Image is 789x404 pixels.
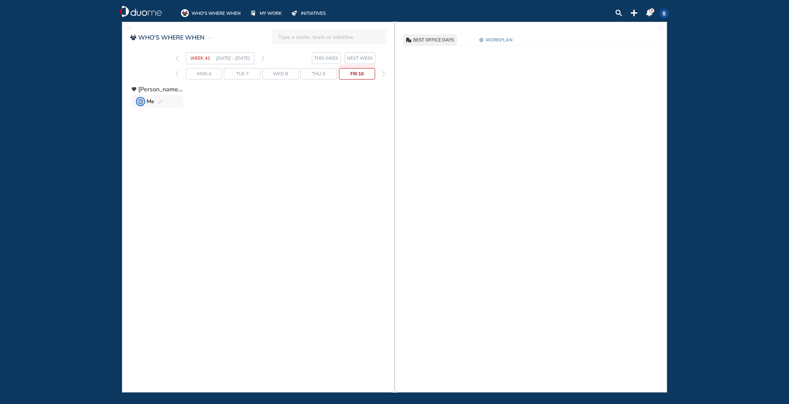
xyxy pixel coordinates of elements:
img: mywork-off.f8bf6c09.svg [251,11,256,16]
a: MY WORK [249,9,282,17]
span: Mon 6 [197,70,211,78]
div: day navigation [176,68,387,80]
img: whoswherewhen-on.f71bec3a.svg [181,9,189,17]
div: week navigation [176,52,265,64]
div: initiatives-off [290,9,298,17]
button: office-blackBEST OFFICE DAYS [403,34,457,46]
div: search-lens [615,10,622,16]
img: settings-cog-6184ad.784f45ff.svg [479,38,484,42]
img: thin-left-arrow-grey.f0cbfd8f.svg [176,71,179,77]
span: Me [147,98,154,105]
img: fullwidthpage.7645317a.svg [125,25,131,31]
div: duome-logo-whitelogo [120,6,162,17]
div: day Wed [262,68,299,80]
span: Thu 9 [312,70,325,78]
div: day Thu [300,68,337,80]
div: heart-black [132,87,136,92]
a: INITIATIVES [290,9,326,17]
img: fullwidthpage.7645317a.svg [658,25,664,31]
img: thin-left-arrow-grey.f0cbfd8f.svg [176,55,179,61]
img: initiatives-off.b77ef7b9.svg [291,11,297,16]
img: thin-right-arrow-grey.874f3e01.svg [261,55,265,61]
div: whoswherewhen-on [181,9,189,17]
div: day Fri selected [339,68,375,80]
div: office-black [406,38,411,43]
span: MY WORK [260,10,282,17]
input: Type a name, team or initiative [278,29,384,45]
div: fullwidthpage [125,25,131,31]
span: WEEK 41 [190,54,216,62]
img: plus-topbar.b126d2c6.svg [631,10,637,16]
button: next week [345,52,375,64]
div: back day [176,68,177,80]
span: Fri 10 [350,70,364,78]
img: heart-black.4c634c71.svg [132,87,136,92]
div: forward day [380,68,387,80]
img: duome-logo-whitelogo.b0ca3abf.svg [120,6,162,17]
img: pen-edit.0ace1a30.svg [158,100,163,105]
span: WHO'S WHERE WHEN [192,10,241,17]
span: INITIATIVES [301,10,326,17]
span: WORKPLAN [486,36,513,44]
div: whoswherewhen-red-on [130,34,136,41]
div: fullwidthpage [658,25,664,31]
img: search-lens.23226280.svg [615,10,622,16]
img: whoswherewhen-red-on.68b911c1.svg [130,34,136,41]
span: JL [137,99,144,105]
span: NEXT WEEK [347,54,373,62]
img: thin-right-arrow-grey.874f3e01.svg [382,71,385,77]
span: WHO'S WHERE WHEN [138,33,204,42]
div: back week [176,55,179,61]
button: settings-cog-6184adWORKPLAN [476,34,516,46]
span: [DATE] - [DATE] [216,54,250,62]
a: duome-logo-whitelogologo-notext [120,6,162,17]
img: task-ellipse.fef7074b.svg [208,33,212,43]
span: Tue 7 [236,70,249,78]
div: pen-edit [158,100,163,105]
span: Wed 8 [273,70,288,78]
div: day Tue [224,68,260,80]
img: notification-panel-on.a48c1939.svg [646,10,653,16]
img: office-black.b2baf3e4.svg [406,38,411,43]
button: this week [312,52,341,64]
span: JL [661,10,667,16]
span: collapse team [138,86,183,93]
span: 0 [651,8,653,13]
div: mywork-off [249,9,257,17]
span: BEST OFFICE DAYS [413,36,454,44]
div: day Mon [186,68,222,80]
div: settings-cog-6184ad [479,38,484,42]
div: notification-panel-on [646,10,653,16]
a: WHO'S WHERE WHEN [181,9,241,17]
div: forward week [261,55,265,61]
div: plus-topbar [631,10,637,16]
div: task-ellipse [208,33,212,43]
span: THIS WEEK [314,54,339,62]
